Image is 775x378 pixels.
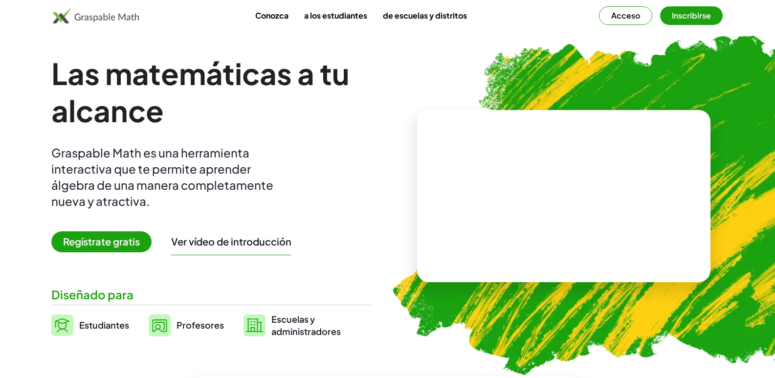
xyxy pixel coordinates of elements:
[375,6,475,24] a: de escuelas y distritos
[255,10,288,21] font: Conozca
[490,159,637,233] video: ¿Qué es esto? Es notación matemática dinámica. Esta notación desempeña un papel fundamental en có...
[304,10,367,21] font: a los estudiantes
[51,55,350,129] font: Las matemáticas a tu alcance
[149,313,224,337] a: Profesores
[149,314,171,336] img: svg%3e
[51,145,273,208] font: Graspable Math es una herramienta interactiva que te permite aprender álgebra de una manera compl...
[271,313,315,325] font: Escuelas y
[51,287,133,302] font: Diseñado para
[247,6,296,24] a: Conozca
[383,10,467,21] font: de escuelas y distritos
[296,6,375,24] a: a los estudiantes
[599,6,652,25] button: Acceso
[177,319,224,331] font: Profesores
[244,314,266,336] img: svg%3e
[51,313,129,337] a: Estudiantes
[611,10,640,21] font: Acceso
[171,235,291,248] button: Ver vídeo de introducción
[51,314,73,336] img: svg%3e
[271,326,341,337] font: administradores
[244,313,341,337] a: Escuelas yadministradores
[63,235,140,247] font: Regístrate gratis
[672,10,711,21] font: Inscribirse
[660,6,723,25] button: Inscribirse
[79,319,129,331] font: Estudiantes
